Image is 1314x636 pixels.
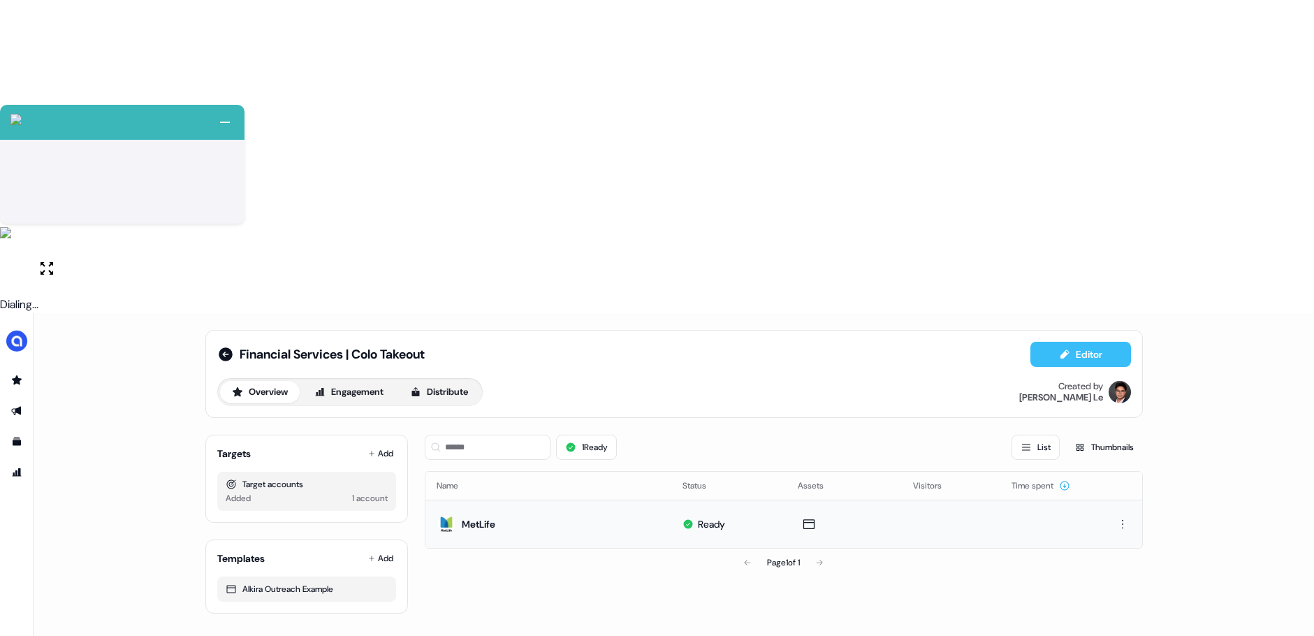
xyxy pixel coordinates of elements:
[220,381,300,403] button: Overview
[1012,435,1060,460] button: List
[698,517,725,531] div: Ready
[6,461,28,484] a: Go to attribution
[787,472,902,500] th: Assets
[6,431,28,453] a: Go to templates
[682,473,723,498] button: Status
[1019,392,1103,403] div: [PERSON_NAME] Le
[240,346,425,363] span: Financial Services | Colo Takeout
[6,400,28,422] a: Go to outbound experience
[10,114,22,125] img: callcloud-icon-white-35.svg
[226,477,388,491] div: Target accounts
[767,556,800,570] div: Page 1 of 1
[217,447,251,461] div: Targets
[226,582,388,596] div: Alkira Outreach Example
[365,549,396,568] button: Add
[1030,342,1131,367] button: Editor
[1058,381,1103,392] div: Created by
[462,517,495,531] div: MetLife
[1065,435,1143,460] button: Thumbnails
[365,444,396,463] button: Add
[226,491,251,505] div: Added
[217,551,265,565] div: Templates
[1012,473,1070,498] button: Time spent
[1109,381,1131,403] img: Hugh
[6,369,28,391] a: Go to prospects
[352,491,388,505] div: 1 account
[556,435,617,460] button: 1Ready
[1030,349,1131,363] a: Editor
[913,473,958,498] button: Visitors
[437,473,475,498] button: Name
[302,381,395,403] button: Engagement
[398,381,480,403] button: Distribute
